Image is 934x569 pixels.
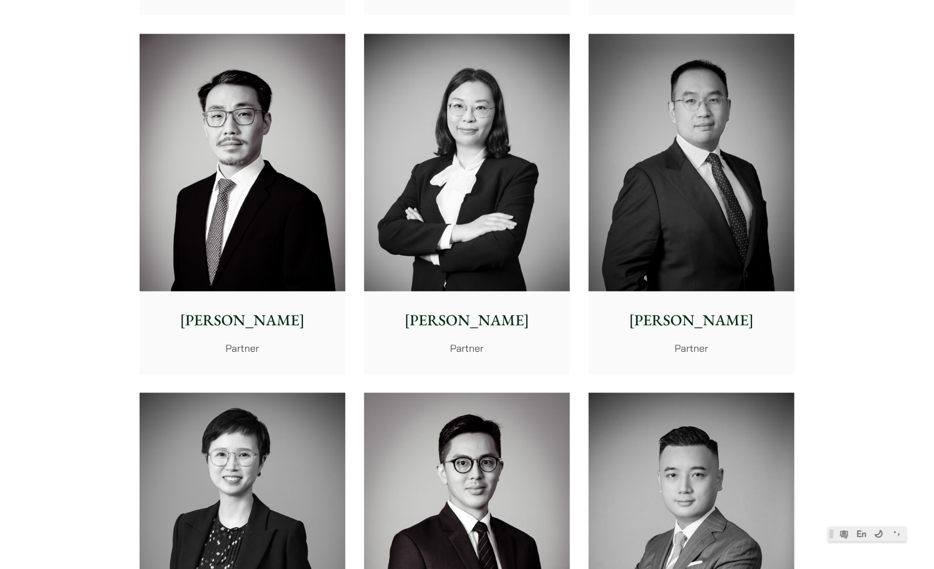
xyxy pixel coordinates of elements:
p: Partner [373,341,561,356]
a: [PERSON_NAME] Partner [140,34,345,374]
p: [PERSON_NAME] [597,309,786,332]
p: Partner [148,341,337,356]
a: [PERSON_NAME] Partner [364,34,570,374]
p: [PERSON_NAME] [373,309,561,332]
p: Partner [597,341,786,356]
a: [PERSON_NAME] Partner [589,34,794,374]
p: [PERSON_NAME] [148,309,337,332]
